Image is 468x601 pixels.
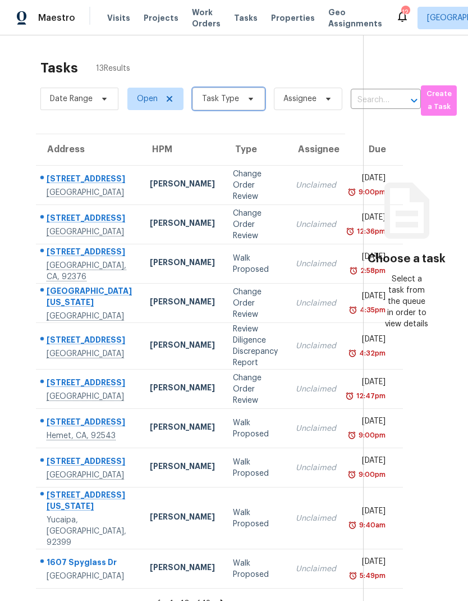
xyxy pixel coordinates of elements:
[296,219,336,230] div: Unclaimed
[233,169,278,202] div: Change Order Review
[349,265,358,276] img: Overdue Alarm Icon
[202,93,239,104] span: Task Type
[150,382,215,396] div: [PERSON_NAME]
[137,93,158,104] span: Open
[233,457,278,479] div: Walk Proposed
[354,506,386,520] div: [DATE]
[233,558,278,580] div: Walk Proposed
[355,226,386,237] div: 12:36pm
[234,14,258,22] span: Tasks
[47,557,132,571] div: 1607 Spyglass Dr
[36,134,141,166] th: Address
[47,571,132,582] div: [GEOGRAPHIC_DATA]
[296,462,336,473] div: Unclaimed
[192,7,221,29] span: Work Orders
[356,186,386,198] div: 9:00pm
[357,304,386,316] div: 4:35pm
[150,217,215,231] div: [PERSON_NAME]
[47,515,132,548] div: Yucaipa, [GEOGRAPHIC_DATA], 92399
[40,62,78,74] h2: Tasks
[347,469,356,480] img: Overdue Alarm Icon
[354,251,386,265] div: [DATE]
[233,253,278,275] div: Walk Proposed
[354,376,386,390] div: [DATE]
[354,390,386,402] div: 12:47pm
[328,7,382,29] span: Geo Assignments
[406,93,422,108] button: Open
[233,324,278,368] div: Review Diligence Discrepancy Report
[38,12,75,24] span: Maestro
[233,286,278,320] div: Change Order Review
[224,134,287,166] th: Type
[347,186,356,198] img: Overdue Alarm Icon
[150,296,215,310] div: [PERSON_NAME]
[271,12,315,24] span: Properties
[346,226,355,237] img: Overdue Alarm Icon
[141,134,224,166] th: HPM
[354,455,386,469] div: [DATE]
[354,556,386,570] div: [DATE]
[348,520,357,531] img: Overdue Alarm Icon
[385,274,428,330] div: Select a task from the queue in order to view details
[287,134,345,166] th: Assignee
[357,348,386,359] div: 4:32pm
[96,63,130,74] span: 13 Results
[356,469,386,480] div: 9:00pm
[150,511,215,525] div: [PERSON_NAME]
[351,92,389,109] input: Search by address
[296,423,336,434] div: Unclaimed
[107,12,130,24] span: Visits
[296,563,336,575] div: Unclaimed
[348,570,357,581] img: Overdue Alarm Icon
[368,253,446,265] h3: Choose a task
[401,7,409,18] div: 12
[50,93,93,104] span: Date Range
[296,258,336,270] div: Unclaimed
[426,88,451,113] span: Create a Task
[354,290,386,304] div: [DATE]
[150,339,215,353] div: [PERSON_NAME]
[358,265,386,276] div: 2:58pm
[354,416,386,430] div: [DATE]
[296,340,336,352] div: Unclaimed
[233,507,278,530] div: Walk Proposed
[356,430,386,441] div: 9:00pm
[357,570,386,581] div: 5:49pm
[354,334,386,348] div: [DATE]
[296,384,336,395] div: Unclaimed
[296,513,336,524] div: Unclaimed
[348,304,357,316] img: Overdue Alarm Icon
[354,212,386,226] div: [DATE]
[233,417,278,440] div: Walk Proposed
[150,562,215,576] div: [PERSON_NAME]
[347,430,356,441] img: Overdue Alarm Icon
[357,520,386,531] div: 9:40am
[150,178,215,192] div: [PERSON_NAME]
[345,134,403,166] th: Due
[348,348,357,359] img: Overdue Alarm Icon
[233,208,278,242] div: Change Order Review
[354,172,386,186] div: [DATE]
[345,390,354,402] img: Overdue Alarm Icon
[150,421,215,435] div: [PERSON_NAME]
[421,85,457,116] button: Create a Task
[283,93,316,104] span: Assignee
[150,257,215,271] div: [PERSON_NAME]
[296,298,336,309] div: Unclaimed
[144,12,178,24] span: Projects
[150,461,215,475] div: [PERSON_NAME]
[296,180,336,191] div: Unclaimed
[233,372,278,406] div: Change Order Review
